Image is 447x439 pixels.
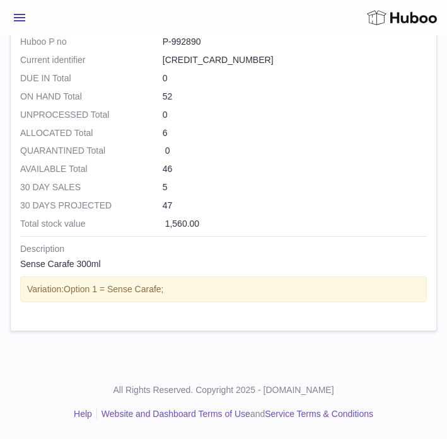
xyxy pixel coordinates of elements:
[20,109,427,127] td: 0
[20,91,427,109] td: 52
[20,163,427,181] td: 46
[20,243,427,258] strong: Description
[163,54,427,66] dd: [CREDIT_CARD_NUMBER]
[97,408,373,420] li: and
[265,409,373,419] a: Service Terms & Conditions
[20,91,163,103] strong: ON HAND Total
[20,72,163,84] strong: DUE IN Total
[20,127,163,139] strong: ALLOCATED Total
[20,200,427,218] td: 47
[20,163,163,175] strong: AVAILABLE Total
[163,36,427,48] dd: P-992890
[20,181,163,193] strong: 30 DAY SALES
[102,409,250,419] a: Website and Dashboard Terms of Use
[165,145,170,156] span: 0
[20,72,427,91] td: 0
[20,36,163,48] dt: Huboo P no
[20,127,427,145] td: 6
[20,109,163,121] strong: UNPROCESSED Total
[20,218,163,230] strong: Total stock value
[165,219,200,229] span: 1,560.00
[74,409,92,419] a: Help
[10,384,437,396] p: All Rights Reserved. Copyright 2025 - [DOMAIN_NAME]
[20,258,427,270] div: Sense Carafe 300ml
[20,54,163,66] dt: Current identifier
[20,181,427,200] td: 5
[20,200,163,212] strong: 30 DAYS PROJECTED
[20,145,163,157] strong: QUARANTINED Total
[20,277,427,302] div: Variation:
[64,284,163,294] span: Option 1 = Sense Carafe;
